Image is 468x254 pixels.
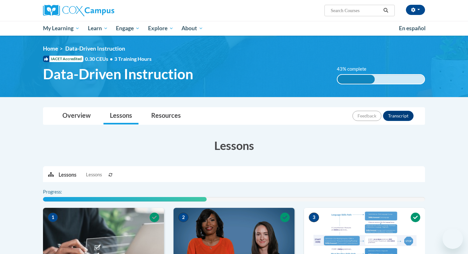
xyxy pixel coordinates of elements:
a: Engage [112,21,144,36]
span: Learn [88,25,108,32]
img: Cox Campus [43,5,114,16]
span: En español [399,25,426,32]
span: • [110,56,113,62]
a: My Learning [39,21,84,36]
span: 1 [48,213,58,222]
h3: Lessons [43,138,425,153]
span: Explore [148,25,174,32]
a: Learn [84,21,112,36]
span: Data-Driven Instruction [43,66,193,82]
p: Lessons [59,171,76,178]
a: Lessons [103,108,138,124]
label: Progress: [43,188,80,195]
div: 43% complete [337,75,375,84]
button: Account Settings [406,5,425,15]
a: Cox Campus [43,5,164,16]
label: 43% complete [337,66,373,73]
a: Overview [56,108,97,124]
span: Engage [116,25,140,32]
a: Explore [144,21,178,36]
input: Search Courses [330,7,381,14]
a: En español [395,22,430,35]
div: Main menu [33,21,435,36]
button: Search [381,7,391,14]
span: Lessons [86,171,102,178]
a: About [178,21,208,36]
button: Transcript [383,111,414,121]
span: Data-Driven Instruction [65,45,125,52]
span: 3 Training Hours [114,56,152,62]
span: IACET Accredited [43,56,83,62]
a: Resources [145,108,187,124]
button: Feedback [352,111,381,121]
span: 2 [178,213,188,222]
span: 0.30 CEUs [85,55,114,62]
span: My Learning [43,25,80,32]
span: 3 [309,213,319,222]
iframe: Button to launch messaging window [443,229,463,249]
span: About [181,25,203,32]
a: Home [43,45,58,52]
